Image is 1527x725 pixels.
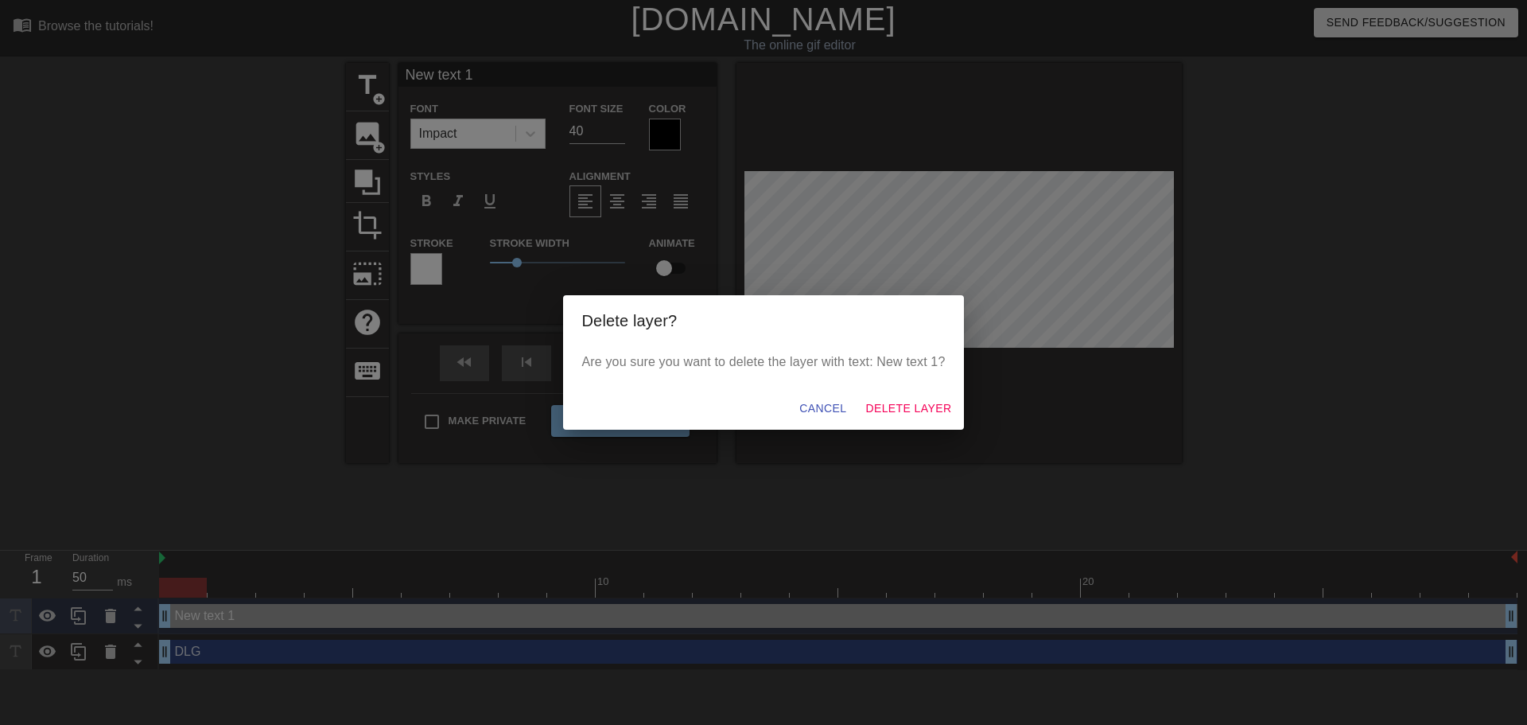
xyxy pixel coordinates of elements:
[859,394,958,423] button: Delete Layer
[793,394,853,423] button: Cancel
[865,399,951,419] span: Delete Layer
[582,353,946,372] p: Are you sure you want to delete the layer with text: New text 1?
[799,399,846,419] span: Cancel
[582,308,946,333] h2: Delete layer?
